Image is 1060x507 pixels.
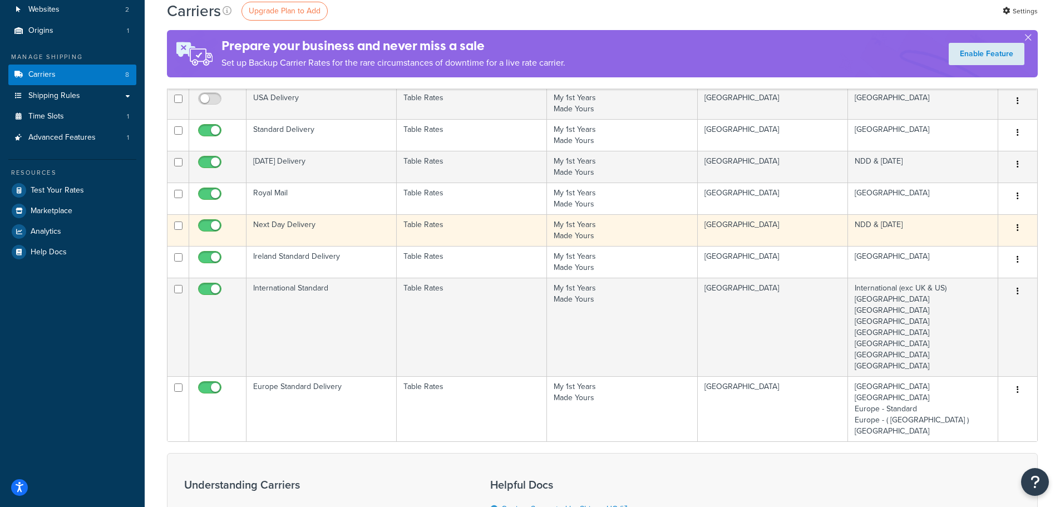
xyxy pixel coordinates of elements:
p: Set up Backup Carrier Rates for the rare circumstances of downtime for a live rate carrier. [221,55,565,71]
li: Origins [8,21,136,41]
span: Advanced Features [28,133,96,142]
span: 1 [127,26,129,36]
td: NDD & [DATE] [848,214,998,246]
td: My 1st Years Made Yours [547,183,697,214]
td: My 1st Years Made Yours [547,376,697,441]
td: Table Rates [397,246,547,278]
button: Open Resource Center [1021,468,1049,496]
li: Advanced Features [8,127,136,148]
h3: Understanding Carriers [184,479,462,491]
span: Upgrade Plan to Add [249,5,321,17]
span: Marketplace [31,206,72,216]
td: [GEOGRAPHIC_DATA] [848,87,998,119]
a: Origins 1 [8,21,136,41]
td: [GEOGRAPHIC_DATA] [698,151,848,183]
h4: Prepare your business and never miss a sale [221,37,565,55]
span: 2 [125,5,129,14]
td: Table Rates [397,214,547,246]
td: [GEOGRAPHIC_DATA] [698,214,848,246]
span: Carriers [28,70,56,80]
span: Origins [28,26,53,36]
td: Europe Standard Delivery [246,376,397,441]
td: Table Rates [397,278,547,376]
a: Test Your Rates [8,180,136,200]
a: Time Slots 1 [8,106,136,127]
a: Analytics [8,221,136,242]
li: Time Slots [8,106,136,127]
td: Table Rates [397,87,547,119]
a: Shipping Rules [8,86,136,106]
td: My 1st Years Made Yours [547,278,697,376]
td: My 1st Years Made Yours [547,151,697,183]
td: [GEOGRAPHIC_DATA] [698,183,848,214]
td: [DATE] Delivery [246,151,397,183]
a: Advanced Features 1 [8,127,136,148]
td: [GEOGRAPHIC_DATA] [848,246,998,278]
td: Table Rates [397,376,547,441]
td: [GEOGRAPHIC_DATA] [698,278,848,376]
td: [GEOGRAPHIC_DATA] [698,87,848,119]
div: Manage Shipping [8,52,136,62]
span: 1 [127,133,129,142]
td: [GEOGRAPHIC_DATA] [698,119,848,151]
span: Analytics [31,227,61,237]
a: Carriers 8 [8,65,136,85]
div: Resources [8,168,136,178]
td: Table Rates [397,119,547,151]
td: USA Delivery [246,87,397,119]
td: [GEOGRAPHIC_DATA] [GEOGRAPHIC_DATA] Europe - Standard Europe - ( [GEOGRAPHIC_DATA] ) [GEOGRAPHIC_... [848,376,998,441]
td: My 1st Years Made Yours [547,119,697,151]
td: International Standard [246,278,397,376]
span: Time Slots [28,112,64,121]
li: Carriers [8,65,136,85]
img: ad-rules-rateshop-fe6ec290ccb7230408bd80ed9643f0289d75e0ffd9eb532fc0e269fcd187b520.png [167,30,221,77]
span: Help Docs [31,248,67,257]
td: [GEOGRAPHIC_DATA] [698,246,848,278]
td: Table Rates [397,183,547,214]
td: [GEOGRAPHIC_DATA] [698,376,848,441]
td: My 1st Years Made Yours [547,246,697,278]
a: Marketplace [8,201,136,221]
span: Test Your Rates [31,186,84,195]
td: Royal Mail [246,183,397,214]
td: [GEOGRAPHIC_DATA] [848,119,998,151]
td: Ireland Standard Delivery [246,246,397,278]
a: Enable Feature [949,43,1024,65]
a: Help Docs [8,242,136,262]
td: My 1st Years Made Yours [547,87,697,119]
td: Standard Delivery [246,119,397,151]
span: Websites [28,5,60,14]
td: NDD & [DATE] [848,151,998,183]
a: Upgrade Plan to Add [241,2,328,21]
td: Table Rates [397,151,547,183]
td: My 1st Years Made Yours [547,214,697,246]
td: International (exc UK & US) [GEOGRAPHIC_DATA] [GEOGRAPHIC_DATA] [GEOGRAPHIC_DATA] [GEOGRAPHIC_DAT... [848,278,998,376]
span: Shipping Rules [28,91,80,101]
span: 1 [127,112,129,121]
a: Settings [1003,3,1038,19]
td: [GEOGRAPHIC_DATA] [848,183,998,214]
span: 8 [125,70,129,80]
td: Next Day Delivery [246,214,397,246]
h3: Helpful Docs [490,479,635,491]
